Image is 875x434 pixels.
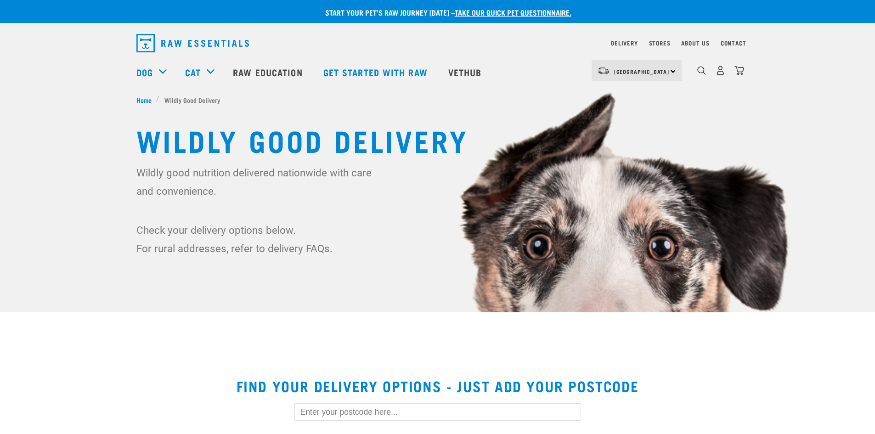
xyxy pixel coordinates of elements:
[455,10,571,14] a: take our quick pet questionnaire.
[721,41,746,45] a: Contact
[697,66,706,75] img: home-icon-1@2x.png
[649,41,671,45] a: Stores
[314,54,439,90] a: Get started with Raw
[129,30,746,56] nav: dropdown navigation
[294,403,581,421] input: Enter your postcode here...
[136,95,152,105] span: Home
[136,34,249,52] img: Raw Essentials Logo
[136,95,157,105] a: Home
[136,95,739,105] nav: breadcrumbs
[439,54,493,90] a: Vethub
[611,41,638,45] a: Delivery
[614,70,670,73] span: [GEOGRAPHIC_DATA]
[136,123,739,156] h1: Wildly Good Delivery
[224,54,314,90] a: Raw Education
[136,221,378,258] p: Check your delivery options below. For rural addresses, refer to delivery FAQs.
[136,163,378,200] p: Wildly good nutrition delivered nationwide with care and convenience.
[597,67,610,75] img: van-moving.png
[136,65,153,79] a: Dog
[681,41,709,45] a: About Us
[11,378,864,394] h2: Find your delivery options - just add your postcode
[734,66,744,75] img: home-icon@2x.png
[185,65,201,79] a: Cat
[716,66,725,75] img: user.png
